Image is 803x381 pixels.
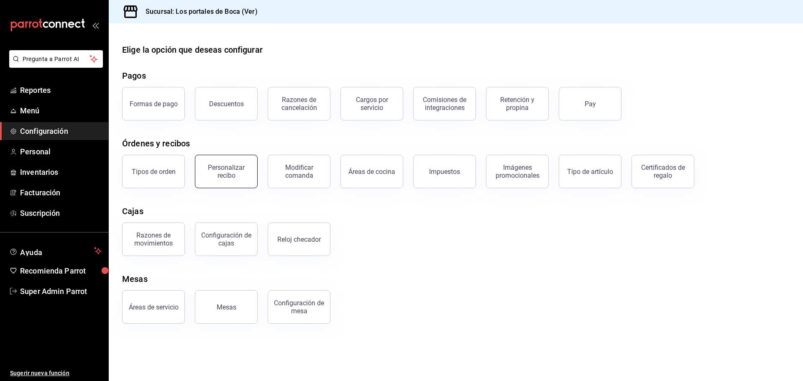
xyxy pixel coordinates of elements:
[637,164,689,179] div: Certificados de regalo
[20,105,102,116] span: Menú
[209,100,244,108] div: Descuentos
[273,164,325,179] div: Modificar comanda
[200,164,252,179] div: Personalizar recibo
[268,155,330,188] button: Modificar comanda
[346,96,398,112] div: Cargos por servicio
[195,222,258,256] button: Configuración de cajas
[429,168,460,176] div: Impuestos
[277,235,321,243] div: Reloj checador
[491,96,543,112] div: Retención y propina
[122,137,190,150] div: Órdenes y recibos
[348,168,395,176] div: Áreas de cocina
[122,222,185,256] button: Razones de movimientos
[130,100,178,108] div: Formas de pago
[217,303,236,311] div: Mesas
[122,205,143,217] div: Cajas
[122,87,185,120] button: Formas de pago
[20,166,102,178] span: Inventarios
[273,96,325,112] div: Razones de cancelación
[129,303,179,311] div: Áreas de servicio
[9,50,103,68] button: Pregunta a Parrot AI
[268,87,330,120] button: Razones de cancelación
[200,231,252,247] div: Configuración de cajas
[20,146,102,157] span: Personal
[195,87,258,120] button: Descuentos
[122,290,185,324] button: Áreas de servicio
[419,96,471,112] div: Comisiones de integraciones
[122,155,185,188] button: Tipos de orden
[139,7,258,17] h3: Sucursal: Los portales de Boca (Ver)
[20,84,102,96] span: Reportes
[20,187,102,198] span: Facturación
[20,246,91,256] span: Ayuda
[486,87,549,120] button: Retención y propina
[23,55,90,64] span: Pregunta a Parrot AI
[20,265,102,276] span: Recomienda Parrot
[486,155,549,188] button: Imágenes promocionales
[10,369,102,378] span: Sugerir nueva función
[122,69,146,82] div: Pagos
[20,286,102,297] span: Super Admin Parrot
[20,207,102,219] span: Suscripción
[92,22,99,28] button: open_drawer_menu
[273,299,325,315] div: Configuración de mesa
[559,87,621,120] button: Pay
[195,290,258,324] button: Mesas
[491,164,543,179] div: Imágenes promocionales
[340,87,403,120] button: Cargos por servicio
[195,155,258,188] button: Personalizar recibo
[340,155,403,188] button: Áreas de cocina
[6,61,103,69] a: Pregunta a Parrot AI
[132,168,176,176] div: Tipos de orden
[413,87,476,120] button: Comisiones de integraciones
[122,273,148,285] div: Mesas
[20,125,102,137] span: Configuración
[122,43,263,56] div: Elige la opción que deseas configurar
[268,290,330,324] button: Configuración de mesa
[128,231,179,247] div: Razones de movimientos
[567,168,613,176] div: Tipo de artículo
[585,100,596,108] div: Pay
[268,222,330,256] button: Reloj checador
[632,155,694,188] button: Certificados de regalo
[559,155,621,188] button: Tipo de artículo
[413,155,476,188] button: Impuestos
